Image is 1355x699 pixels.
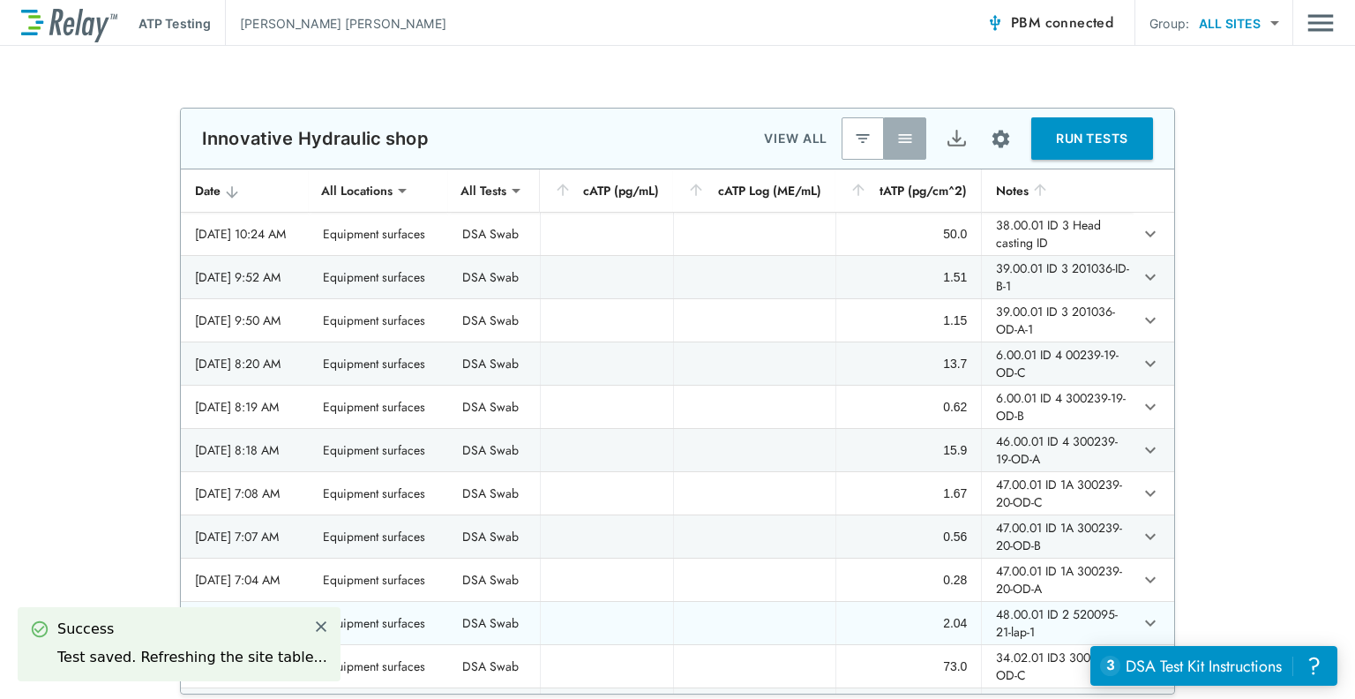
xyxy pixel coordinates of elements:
[996,180,1118,201] div: Notes
[850,268,967,286] div: 1.51
[1031,117,1153,160] button: RUN TESTS
[850,528,967,545] div: 0.56
[981,472,1132,515] td: 47.00.01 ID 1A 300239-20-OD-C
[687,180,821,201] div: cATP Log (ME/mL)
[309,256,449,298] td: Equipment surfaces
[977,116,1024,162] button: Site setup
[309,559,449,601] td: Equipment surfaces
[850,571,967,589] div: 0.28
[448,256,540,298] td: DSA Swab
[981,429,1132,471] td: 46.00.01 ID 4 300239-19-OD-A
[21,4,117,42] img: LuminUltra Relay
[448,386,540,428] td: DSA Swab
[986,14,1004,32] img: Connected Icon
[1135,522,1165,552] button: expand row
[448,173,519,208] div: All Tests
[309,386,449,428] td: Equipment surfaces
[195,355,295,372] div: [DATE] 8:20 AM
[850,658,967,675] div: 73.0
[554,180,659,201] div: cATP (pg/mL)
[981,256,1132,298] td: 39.00.01 ID 3 201036-ID-B-1
[309,173,405,208] div: All Locations
[195,485,295,502] div: [DATE] 7:08 AM
[448,213,540,255] td: DSA Swab
[448,559,540,601] td: DSA Swab
[57,647,327,668] div: Test saved. Refreshing the site table...
[195,441,295,459] div: [DATE] 8:18 AM
[309,213,449,255] td: Equipment surfaces
[309,602,449,644] td: Equipment surfaces
[850,180,967,201] div: tATP (pg/cm^2)
[1135,435,1165,465] button: expand row
[896,130,914,147] img: View All
[195,398,295,416] div: [DATE] 8:19 AM
[195,312,295,329] div: [DATE] 9:50 AM
[1135,392,1165,422] button: expand row
[946,128,968,150] img: Export Icon
[981,559,1132,601] td: 47.00.01 ID 1A 300239-20-OD-A
[448,342,540,385] td: DSA Swab
[309,645,449,688] td: Equipment surfaces
[1135,608,1165,638] button: expand row
[448,515,540,558] td: DSA Swab
[1045,12,1114,33] span: connected
[309,299,449,342] td: Equipment surfaces
[850,441,967,459] div: 15.9
[195,571,295,589] div: [DATE] 7:04 AM
[850,355,967,372] div: 13.7
[854,130,872,147] img: Latest
[850,485,967,502] div: 1.67
[981,213,1132,255] td: 38.00.01 ID 3 Head casting ID
[935,117,977,160] button: Export
[850,225,967,243] div: 50.0
[448,602,540,644] td: DSA Swab
[981,645,1132,688] td: 34.02.01 ID3 300239 OD-C
[1307,6,1334,40] img: Drawer Icon
[448,472,540,515] td: DSA Swab
[195,268,295,286] div: [DATE] 9:52 AM
[240,14,446,33] p: [PERSON_NAME] [PERSON_NAME]
[1090,646,1337,686] iframe: Resource center
[1149,14,1189,33] p: Group:
[981,342,1132,385] td: 6.00.01 ID 4 00239-19-OD-C
[448,299,540,342] td: DSA Swab
[1307,6,1334,40] button: Main menu
[309,342,449,385] td: Equipment surfaces
[981,299,1132,342] td: 39.00.01 ID 3 201036-OD-A-1
[850,398,967,416] div: 0.62
[1135,478,1165,508] button: expand row
[31,620,49,638] img: Success
[195,225,295,243] div: [DATE] 10:24 AM
[1011,11,1113,35] span: PBM
[181,169,309,213] th: Date
[981,386,1132,428] td: 6.00.01 ID 4 300239-19-OD-B
[1135,305,1165,335] button: expand row
[1135,219,1165,249] button: expand row
[981,602,1132,644] td: 48.00.01 ID 2 520095-21-lap-1
[309,429,449,471] td: Equipment surfaces
[990,128,1012,150] img: Settings Icon
[309,472,449,515] td: Equipment surfaces
[981,515,1132,558] td: 47.00.01 ID 1A 300239-20-OD-B
[850,614,967,632] div: 2.04
[195,528,295,545] div: [DATE] 7:07 AM
[1135,349,1165,379] button: expand row
[1135,565,1165,595] button: expand row
[448,645,540,688] td: DSA Swab
[309,515,449,558] td: Equipment surfaces
[850,312,967,329] div: 1.15
[202,128,429,149] p: Innovative Hydraulic shop
[448,429,540,471] td: DSA Swab
[138,14,211,33] p: ATP Testing
[979,5,1120,41] button: PBM connected
[1135,262,1165,292] button: expand row
[313,619,329,635] img: Close Icon
[57,619,327,640] div: Success
[764,128,827,149] p: VIEW ALL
